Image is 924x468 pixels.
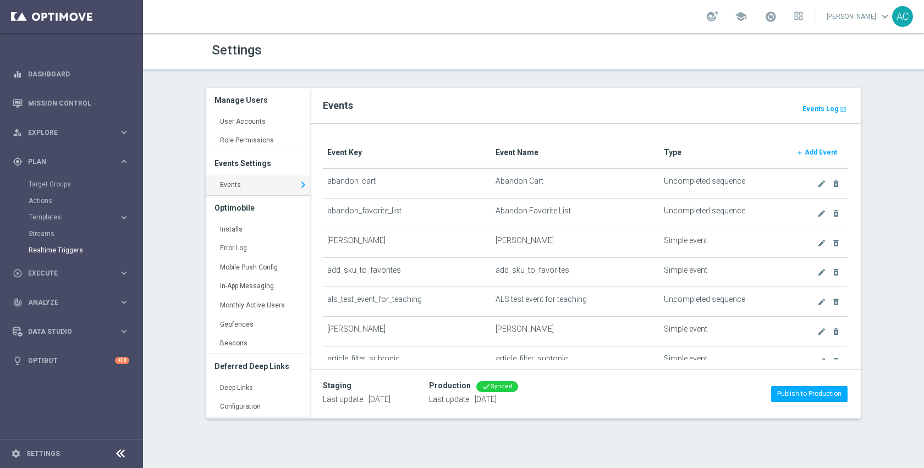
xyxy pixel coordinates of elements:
a: Installs [206,220,310,240]
th: Event Key [323,137,491,168]
p: Last update [323,394,391,404]
div: Streams [29,225,142,242]
i: equalizer [13,69,23,79]
span: Templates [29,214,108,221]
a: [PERSON_NAME]keyboard_arrow_down [826,8,892,25]
h1: Settings [212,42,525,58]
i: keyboard_arrow_right [119,156,129,167]
span: Synced [491,383,513,390]
i: keyboard_arrow_right [119,297,129,307]
h3: Opti Web [215,417,301,442]
i: person_search [13,128,23,137]
td: [PERSON_NAME] [323,228,491,257]
i: create [817,298,826,306]
h3: Events Settings [215,151,301,175]
td: Uncompleted sequence [659,199,786,228]
i: keyboard_arrow_right [119,127,129,137]
a: Mobile Push Config [206,258,310,278]
i: delete_forever [832,209,840,218]
a: Target Groups [29,180,114,189]
i: done [482,382,491,391]
div: Target Groups [29,176,142,192]
td: Uncompleted sequence [659,287,786,317]
i: delete_forever [832,268,840,277]
td: add_sku_to_favorites [491,257,659,287]
i: delete_forever [832,327,840,336]
th: Event Name [491,137,659,168]
span: [DATE] [475,395,497,404]
div: play_circle_outline Execute keyboard_arrow_right [12,269,130,278]
a: Settings [26,450,60,457]
div: Dashboard [13,59,129,89]
a: Configuration [206,397,310,417]
i: add [796,150,803,156]
div: Staging [323,381,351,390]
button: lightbulb Optibot +10 [12,356,130,365]
div: AC [892,6,913,27]
span: keyboard_arrow_down [879,10,891,23]
div: Mission Control [13,89,129,118]
td: abandon_cart [323,168,491,198]
td: [PERSON_NAME] [491,317,659,346]
button: Data Studio keyboard_arrow_right [12,327,130,336]
a: Beacons [206,334,310,354]
i: gps_fixed [13,157,23,167]
a: Mission Control [28,89,129,118]
h3: Deferred Deep Links [215,354,301,378]
a: Error Log [206,239,310,258]
div: Production [429,381,471,390]
a: Monthly Active Users [206,296,310,316]
button: Publish to Production [771,386,848,401]
div: Execute [13,268,119,278]
div: Templates keyboard_arrow_right [29,213,130,222]
td: als_test_event_for_teaching [323,287,491,317]
i: keyboard_arrow_right [296,177,310,193]
td: Simple event [659,257,786,287]
h3: Optimobile [215,196,301,220]
td: Abandon Cart [491,168,659,198]
div: Actions [29,192,142,209]
i: create [817,179,826,188]
a: Realtime Triggers [29,246,114,255]
a: Streams [29,229,114,238]
a: Optibot [28,346,115,375]
i: create [817,209,826,218]
td: [PERSON_NAME] [323,317,491,346]
span: Explore [28,129,119,136]
div: +10 [115,357,129,364]
span: [DATE] [369,395,391,404]
span: Analyze [28,299,119,306]
span: Data Studio [28,328,119,335]
a: In-App Messaging [206,277,310,296]
a: Deep Links [206,378,310,398]
i: create [817,327,826,336]
i: create [817,239,826,247]
a: Events [206,175,310,195]
td: article_filter_subtopic [491,346,659,376]
i: keyboard_arrow_right [119,268,129,278]
span: school [735,10,747,23]
div: Templates [29,214,119,221]
a: User Accounts [206,112,310,132]
button: person_search Explore keyboard_arrow_right [12,128,130,137]
button: track_changes Analyze keyboard_arrow_right [12,298,130,307]
span: Plan [28,158,119,165]
td: add_sku_to_favorites [323,257,491,287]
td: ALS test event for teaching [491,287,659,317]
i: create [817,268,826,277]
div: gps_fixed Plan keyboard_arrow_right [12,157,130,166]
i: delete_forever [832,357,840,366]
p: Last update [429,394,518,404]
i: play_circle_outline [13,268,23,278]
div: Templates [29,209,142,225]
i: create [817,357,826,366]
div: Optibot [13,346,129,375]
i: keyboard_arrow_right [119,326,129,337]
div: Explore [13,128,119,137]
i: delete_forever [832,239,840,247]
b: Add Event [805,148,837,156]
div: Mission Control [12,99,130,108]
